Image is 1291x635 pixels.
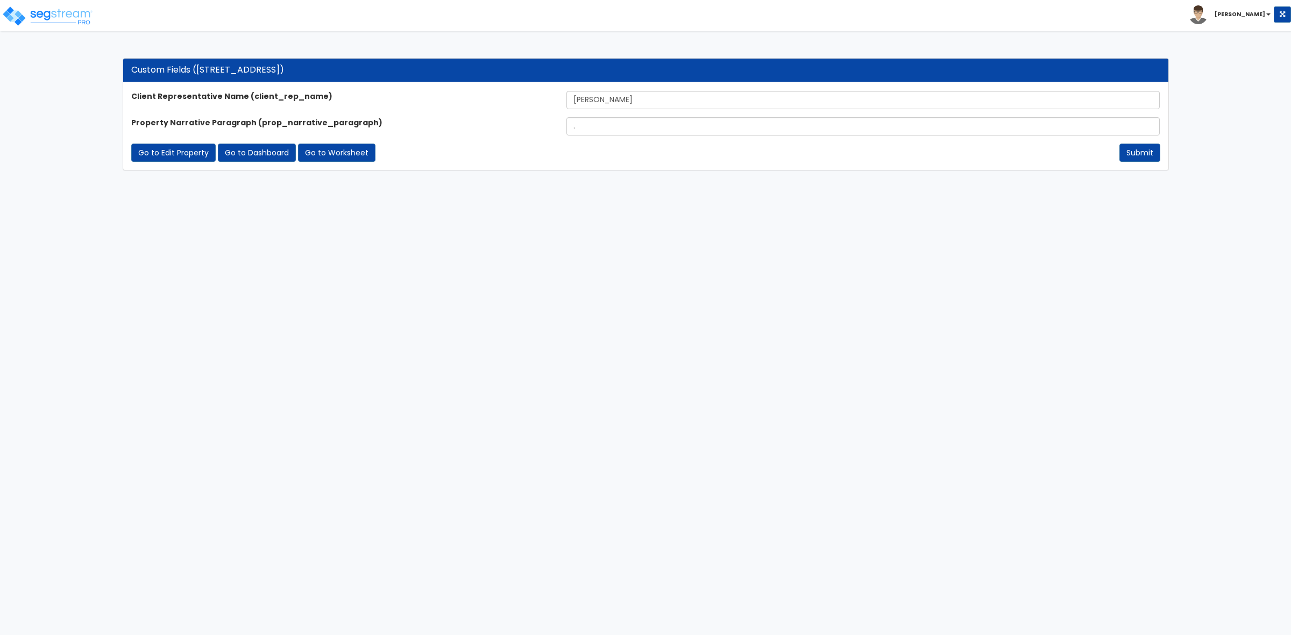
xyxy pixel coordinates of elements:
a: Go to Edit Property [131,144,216,162]
img: logo_pro_r.png [2,5,93,27]
b: [PERSON_NAME] [1215,10,1265,18]
div: Custom Fields ([STREET_ADDRESS]) [131,64,1160,76]
a: Go to Dashboard [218,144,296,162]
label: Property Narrative Paragraph (prop_narrative_paragraph) [123,117,559,128]
img: avatar.png [1189,5,1208,24]
button: Submit [1119,144,1160,162]
label: Client Representative Name (client_rep_name) [123,91,559,102]
a: Go to Worksheet [298,144,375,162]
